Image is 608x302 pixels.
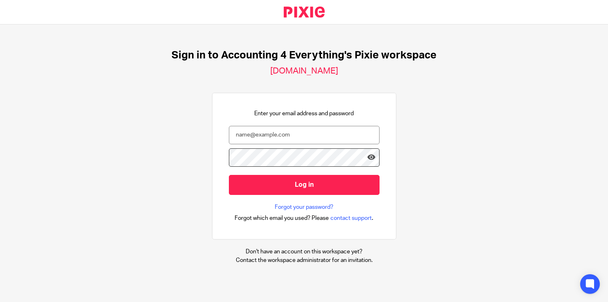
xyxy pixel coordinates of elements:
[235,213,373,223] div: .
[229,175,380,195] input: Log in
[235,214,329,222] span: Forgot which email you used? Please
[330,214,372,222] span: contact support
[229,126,380,144] input: name@example.com
[254,110,354,118] p: Enter your email address and password
[275,203,333,211] a: Forgot your password?
[270,66,338,76] h2: [DOMAIN_NAME]
[172,49,436,62] h1: Sign in to Accounting 4 Everything's Pixie workspace
[236,248,373,256] p: Don't have an account on this workspace yet?
[236,256,373,264] p: Contact the workspace administrator for an invitation.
